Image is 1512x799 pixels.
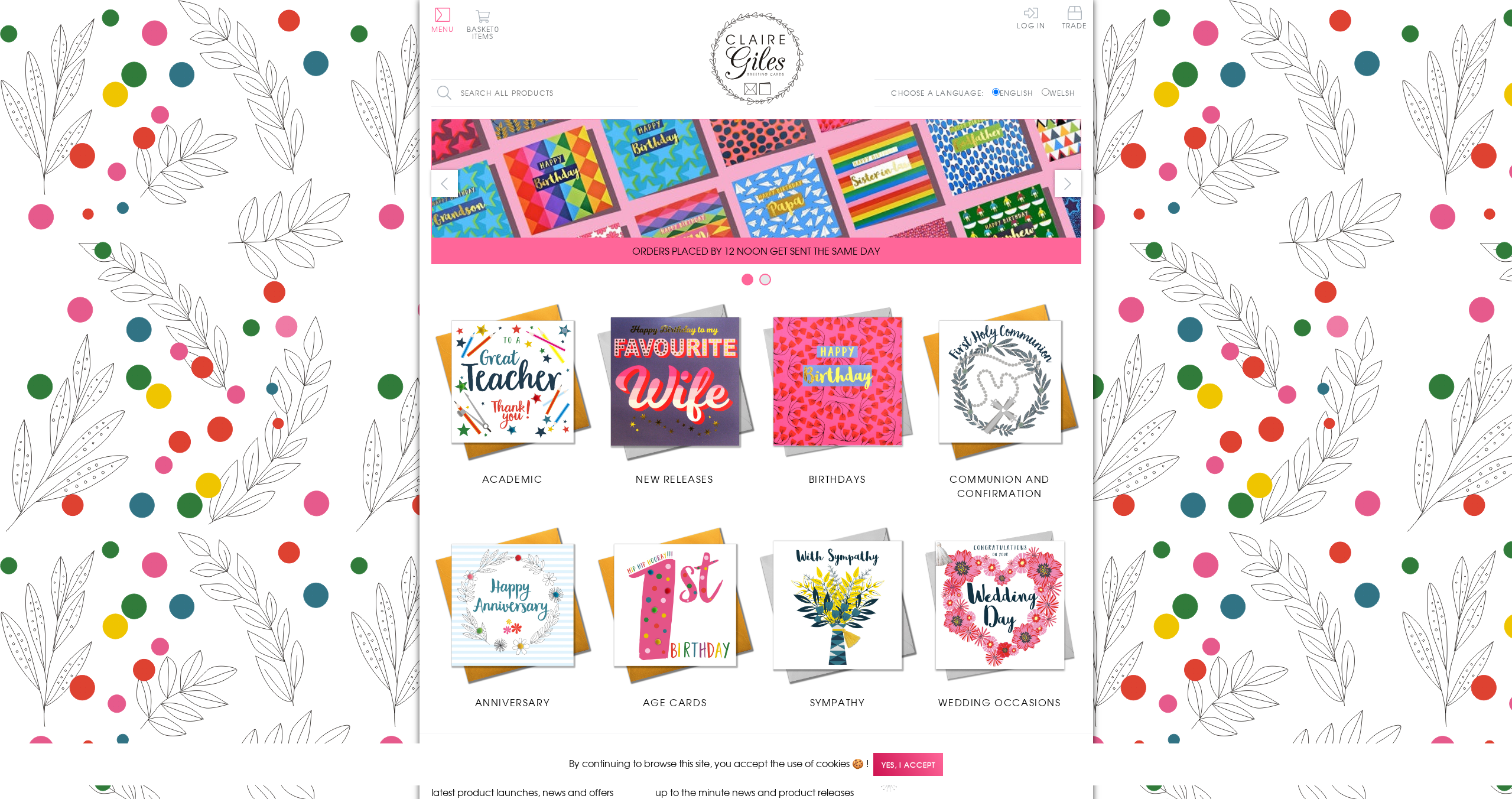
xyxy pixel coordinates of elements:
input: Search all products [431,80,638,106]
input: English [992,88,1000,96]
a: New Releases [594,300,756,486]
span: Trade [1062,6,1087,29]
span: Menu [431,24,454,34]
input: Welsh [1042,88,1049,96]
a: Sympathy [756,524,919,709]
img: Claire Giles Greetings Cards [709,12,804,105]
span: Wedding Occasions [938,695,1061,709]
input: Search [626,80,638,106]
p: Choose a language: [891,87,990,98]
a: Log In [1017,6,1045,29]
button: prev [431,170,458,197]
span: Sympathy [810,695,865,709]
span: Anniversary [475,695,550,709]
a: Wedding Occasions [919,524,1081,709]
div: Carousel Pagination [431,273,1081,291]
a: Birthdays [756,300,919,486]
span: Communion and Confirmation [950,472,1050,500]
span: Yes, I accept [873,753,943,776]
a: Academic [431,300,594,486]
a: Anniversary [431,524,594,709]
span: Age Cards [643,695,707,709]
button: Menu [431,8,454,33]
button: next [1055,170,1081,197]
span: 0 items [472,24,499,41]
span: Birthdays [809,472,866,486]
a: Age Cards [594,524,756,709]
label: English [992,87,1039,98]
a: Trade [1062,6,1087,31]
button: Basket0 items [467,9,499,40]
label: Welsh [1042,87,1075,98]
span: ORDERS PLACED BY 12 NOON GET SENT THE SAME DAY [632,243,880,258]
button: Carousel Page 2 [759,274,771,285]
a: Communion and Confirmation [919,300,1081,500]
button: Carousel Page 1 (Current Slide) [742,274,753,285]
span: Academic [482,472,543,486]
a: Accessibility Statement [904,774,1051,790]
span: New Releases [636,472,713,486]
